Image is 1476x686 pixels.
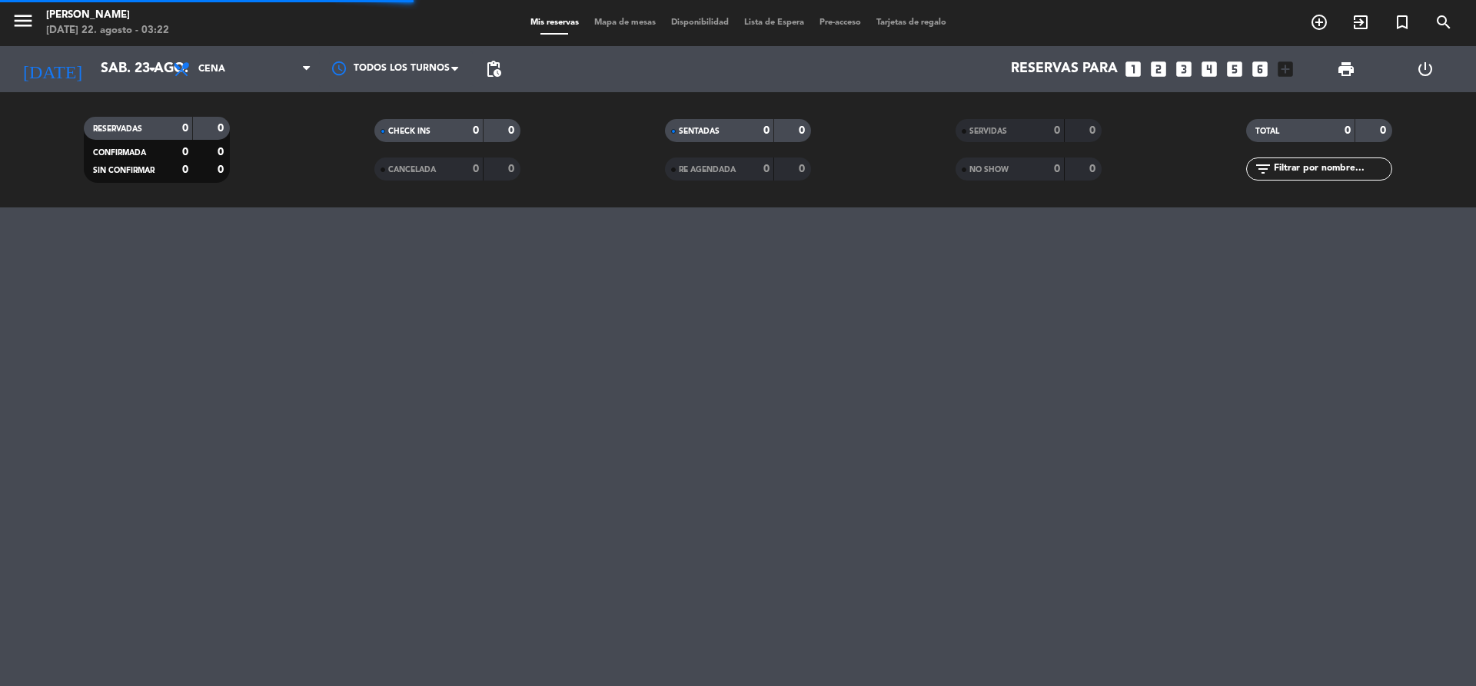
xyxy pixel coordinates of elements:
span: Lista de Espera [736,18,812,27]
input: Filtrar por nombre... [1272,161,1391,177]
strong: 0 [763,125,770,136]
span: SENTADAS [679,128,720,135]
strong: 0 [799,125,808,136]
div: [DATE] 22. agosto - 03:22 [46,23,169,38]
span: CONFIRMADA [93,149,146,157]
span: Mis reservas [523,18,587,27]
span: Pre-acceso [812,18,869,27]
span: RESERVADAS [93,125,142,133]
div: [PERSON_NAME] [46,8,169,23]
i: looks_two [1149,59,1168,79]
span: CANCELADA [388,166,436,174]
button: menu [12,9,35,38]
span: pending_actions [484,60,503,78]
strong: 0 [182,147,188,157]
strong: 0 [182,164,188,175]
i: exit_to_app [1351,13,1370,31]
div: LOG OUT [1385,46,1464,92]
i: add_box [1275,59,1295,79]
span: CHECK INS [388,128,430,135]
i: looks_one [1123,59,1143,79]
strong: 0 [1380,125,1389,136]
strong: 0 [1089,125,1099,136]
i: [DATE] [12,52,93,86]
span: NO SHOW [969,166,1009,174]
span: Reservas para [1011,61,1118,77]
strong: 0 [799,164,808,174]
i: filter_list [1254,160,1272,178]
strong: 0 [218,164,227,175]
strong: 0 [1345,125,1351,136]
span: RE AGENDADA [679,166,736,174]
i: looks_5 [1225,59,1245,79]
i: looks_6 [1250,59,1270,79]
i: search [1434,13,1453,31]
strong: 0 [182,123,188,134]
span: Cena [198,64,225,75]
strong: 0 [508,125,517,136]
span: print [1337,60,1355,78]
strong: 0 [1054,164,1060,174]
i: arrow_drop_down [143,60,161,78]
i: menu [12,9,35,32]
strong: 0 [1054,125,1060,136]
strong: 0 [473,164,479,174]
span: Tarjetas de regalo [869,18,954,27]
span: SERVIDAS [969,128,1007,135]
strong: 0 [508,164,517,174]
i: looks_4 [1199,59,1219,79]
i: turned_in_not [1393,13,1411,31]
span: Mapa de mesas [587,18,663,27]
strong: 0 [218,123,227,134]
i: looks_3 [1174,59,1194,79]
strong: 0 [1089,164,1099,174]
span: SIN CONFIRMAR [93,167,155,174]
strong: 0 [763,164,770,174]
span: TOTAL [1255,128,1279,135]
span: Disponibilidad [663,18,736,27]
strong: 0 [218,147,227,157]
i: add_circle_outline [1310,13,1328,31]
i: power_settings_new [1416,60,1434,78]
strong: 0 [473,125,479,136]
